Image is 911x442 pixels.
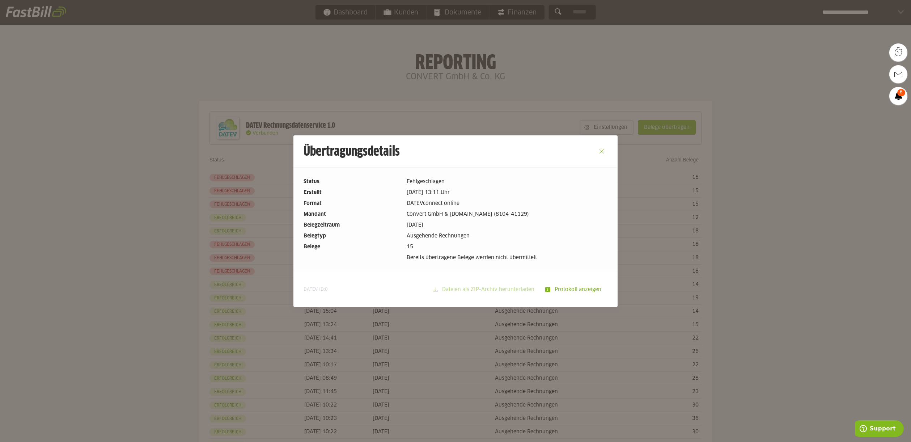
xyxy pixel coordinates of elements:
[407,254,607,262] dd: Bereits übertragene Belege werden nicht übermittelt
[855,420,904,438] iframe: Öffnet ein Widget, in dem Sie weitere Informationen finden
[304,221,401,229] dt: Belegzeitraum
[304,232,401,240] dt: Belegtyp
[407,210,607,218] dd: Convert GmbH & [DOMAIN_NAME] (8104-41129)
[407,199,607,207] dd: DATEVconnect online
[304,199,401,207] dt: Format
[304,287,328,292] span: DATEV ID:
[304,178,401,186] dt: Status
[428,282,541,297] sl-button: Dateien als ZIP-Archiv herunterladen
[407,189,607,197] dd: [DATE] 13:11 Uhr
[407,232,607,240] dd: Ausgehende Rechnungen
[304,189,401,197] dt: Erstellt
[304,210,401,218] dt: Mandant
[304,243,401,251] dt: Belege
[897,89,905,96] span: 6
[325,287,328,292] span: 0
[407,178,607,186] dd: Fehlgeschlagen
[541,282,607,297] sl-button: Protokoll anzeigen
[407,221,607,229] dd: [DATE]
[407,243,607,251] dd: 15
[889,87,907,105] a: 6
